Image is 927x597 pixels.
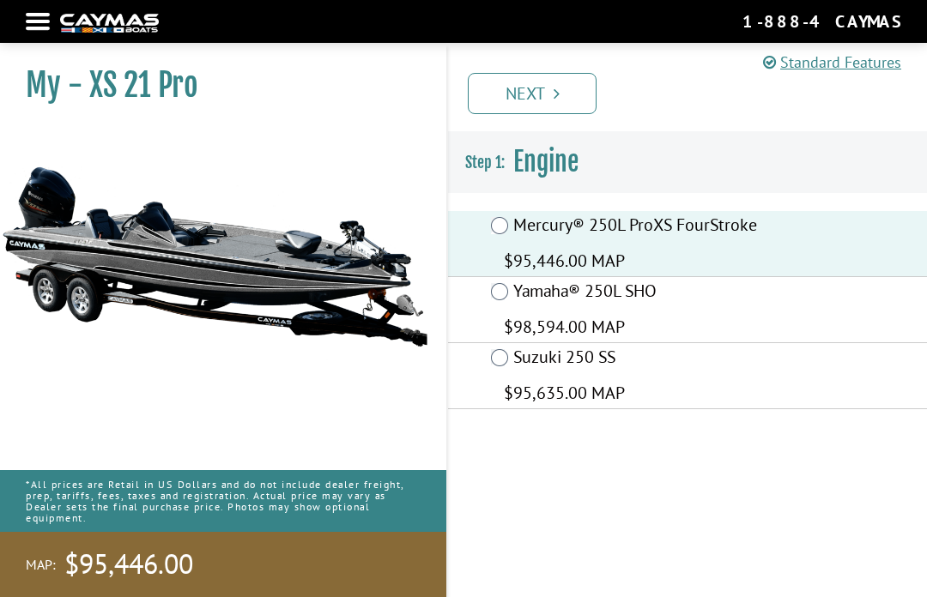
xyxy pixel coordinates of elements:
[463,70,927,114] ul: Pagination
[504,248,625,274] span: $95,446.00 MAP
[448,130,927,194] h3: Engine
[513,347,760,371] label: Suzuki 250 SS
[504,380,625,406] span: $95,635.00 MAP
[504,314,625,340] span: $98,594.00 MAP
[26,556,56,574] span: MAP:
[64,546,193,582] span: $95,446.00
[26,470,421,533] p: *All prices are Retail in US Dollars and do not include dealer freight, prep, tariffs, fees, taxe...
[26,66,403,105] h1: My - XS 21 Pro
[513,214,760,239] label: Mercury® 250L ProXS FourStroke
[763,51,901,74] a: Standard Features
[513,280,760,305] label: Yamaha® 250L SHO
[468,73,597,114] a: Next
[742,10,901,33] div: 1-888-4CAYMAS
[60,14,159,32] img: white-logo-c9c8dbefe5ff5ceceb0f0178aa75bf4bb51f6bca0971e226c86eb53dfe498488.png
